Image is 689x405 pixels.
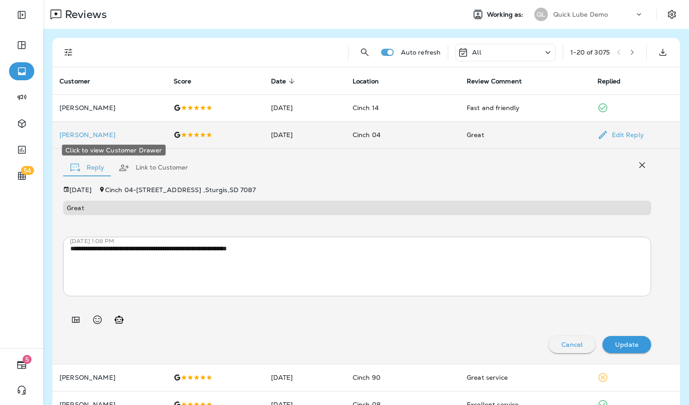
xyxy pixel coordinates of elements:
[60,43,78,61] button: Filters
[88,311,106,329] button: Select an emoji
[60,78,90,85] span: Customer
[597,78,621,85] span: Replied
[23,355,32,364] span: 5
[111,152,195,184] button: Link to Customer
[602,336,651,353] button: Update
[105,186,256,194] span: Cinch 04 - [STREET_ADDRESS] , Sturgis , SD 7087
[9,6,34,24] button: Expand Sidebar
[467,373,583,382] div: Great service
[353,77,390,85] span: Location
[264,121,345,148] td: [DATE]
[467,78,522,85] span: Review Comment
[664,6,680,23] button: Settings
[467,130,583,139] div: Great
[487,11,525,18] span: Working as:
[63,152,111,184] button: Reply
[67,204,648,212] p: Great
[534,8,548,21] div: QL
[570,49,610,56] div: 1 - 20 of 3075
[472,49,481,56] p: All
[60,104,159,111] p: [PERSON_NAME]
[467,77,533,85] span: Review Comment
[353,78,379,85] span: Location
[70,238,658,245] p: [DATE] 1:08 PM
[60,131,159,138] div: Click to view Customer Drawer
[271,77,298,85] span: Date
[264,364,345,391] td: [DATE]
[615,341,638,348] p: Update
[67,311,85,329] button: Add in a premade template
[549,336,595,353] button: Cancel
[401,49,441,56] p: Auto refresh
[654,43,672,61] button: Export as CSV
[60,131,159,138] p: [PERSON_NAME]
[271,78,286,85] span: Date
[356,43,374,61] button: Search Reviews
[467,103,583,112] div: Fast and friendly
[62,145,165,156] div: Click to view Customer Drawer
[9,356,34,374] button: 5
[60,77,102,85] span: Customer
[174,77,203,85] span: Score
[553,11,608,18] p: Quick Lube Demo
[353,131,381,139] span: Cinch 04
[61,8,107,21] p: Reviews
[561,341,583,348] p: Cancel
[353,373,381,382] span: Cinch 90
[21,166,34,175] span: 54
[264,94,345,121] td: [DATE]
[60,374,159,381] p: [PERSON_NAME]
[353,104,379,112] span: Cinch 14
[110,311,128,329] button: Generate AI response
[608,131,644,138] p: Edit Reply
[174,78,191,85] span: Score
[69,186,92,193] p: [DATE]
[9,167,34,185] button: 54
[597,77,633,85] span: Replied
